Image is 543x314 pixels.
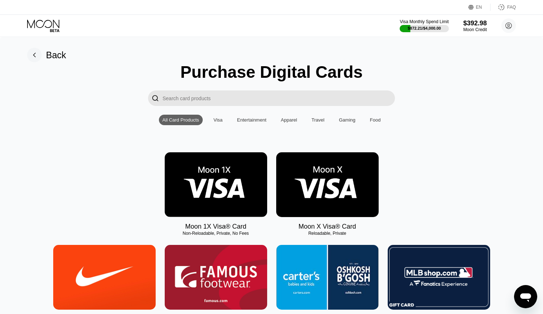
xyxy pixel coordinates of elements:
div: Gaming [335,115,359,125]
div: Back [27,48,66,62]
div: Purchase Digital Cards [180,62,363,82]
div: Visa [210,115,226,125]
div: Non-Reloadable, Private, No Fees [165,231,267,236]
input: Search card products [163,90,395,106]
div: Moon 1X Visa® Card [185,223,246,230]
div: Gaming [339,117,355,123]
div: Travel [312,117,325,123]
div: Moon X Visa® Card [298,223,356,230]
div:  [148,90,163,106]
div: Apparel [281,117,297,123]
iframe: Button to launch messaging window [514,285,537,308]
div: $872.21 / $4,000.00 [408,26,441,30]
div: Entertainment [233,115,270,125]
div: FAQ [507,5,516,10]
div: Back [46,50,66,60]
div: $392.98 [463,20,487,27]
div: FAQ [491,4,516,11]
div: Visa [214,117,223,123]
div: Moon Credit [463,27,487,32]
div: $392.98Moon Credit [463,20,487,32]
div:  [152,94,159,102]
div: All Card Products [163,117,199,123]
div: EN [476,5,482,10]
div: EN [468,4,491,11]
div: Visa Monthly Spend Limit$872.21/$4,000.00 [400,19,449,32]
div: Apparel [277,115,301,125]
div: Entertainment [237,117,266,123]
div: All Card Products [159,115,203,125]
div: Visa Monthly Spend Limit [400,19,449,24]
div: Reloadable, Private [276,231,379,236]
div: Food [366,115,384,125]
div: Food [370,117,381,123]
div: Travel [308,115,328,125]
